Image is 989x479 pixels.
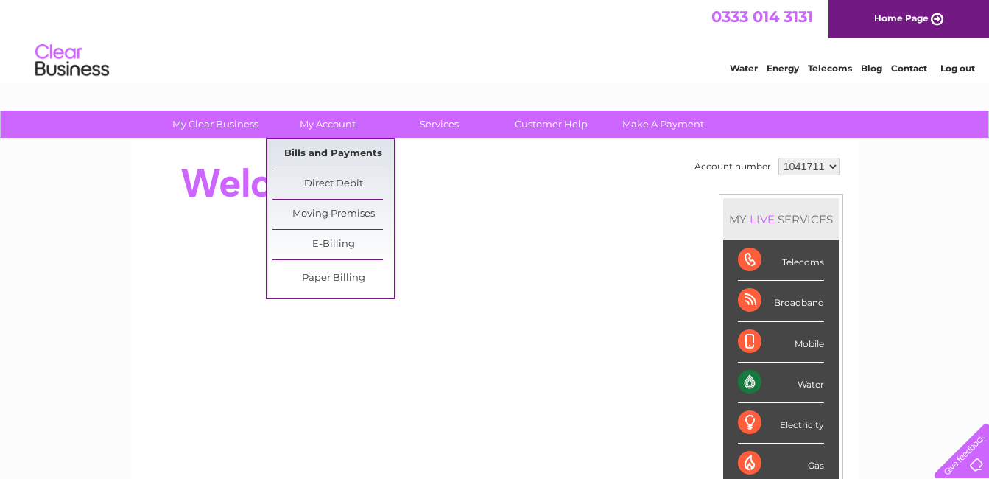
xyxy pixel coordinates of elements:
[272,169,394,199] a: Direct Debit
[490,111,612,138] a: Customer Help
[272,230,394,259] a: E-Billing
[808,63,852,74] a: Telecoms
[940,63,975,74] a: Log out
[602,111,724,138] a: Make A Payment
[738,363,824,403] div: Water
[272,264,394,293] a: Paper Billing
[272,200,394,229] a: Moving Premises
[155,111,276,138] a: My Clear Business
[35,38,110,83] img: logo.png
[267,111,388,138] a: My Account
[691,154,775,179] td: Account number
[711,7,813,26] a: 0333 014 3131
[738,403,824,444] div: Electricity
[861,63,882,74] a: Blog
[767,63,799,74] a: Energy
[723,198,839,240] div: MY SERVICES
[272,139,394,169] a: Bills and Payments
[738,240,824,281] div: Telecoms
[747,212,778,226] div: LIVE
[730,63,758,74] a: Water
[147,8,843,71] div: Clear Business is a trading name of Verastar Limited (registered in [GEOGRAPHIC_DATA] No. 3667643...
[738,322,824,363] div: Mobile
[738,281,824,321] div: Broadband
[379,111,500,138] a: Services
[891,63,927,74] a: Contact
